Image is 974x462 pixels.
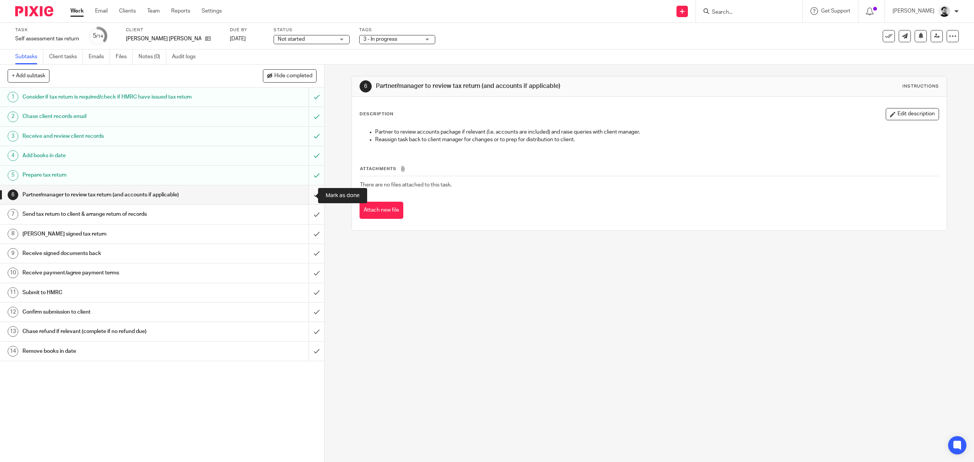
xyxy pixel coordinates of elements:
h1: Consider if tax return is required/check if HMRC have issued tax return [22,91,208,103]
div: 4 [8,150,18,161]
button: Hide completed [263,69,317,82]
div: Self assessment tax return [15,35,79,43]
span: Hide completed [274,73,312,79]
button: Edit description [886,108,939,120]
h1: Chase client records email [22,111,208,122]
p: Partner to review accounts package if relevant (I.e. accounts are included) and raise queries wit... [375,128,938,136]
h1: Partner/manager to review tax return (and accounts if applicable) [376,82,665,90]
div: 14 [8,346,18,357]
a: Notes (0) [138,49,166,64]
a: Settings [202,7,222,15]
h1: Remove books in date [22,346,208,357]
button: + Add subtask [8,69,49,82]
div: 13 [8,326,18,337]
div: 8 [8,229,18,239]
a: Work [70,7,84,15]
div: 5 [8,170,18,181]
a: Client tasks [49,49,83,64]
img: Cam_2025.jpg [938,5,950,18]
div: Instructions [902,83,939,89]
a: Team [147,7,160,15]
div: 11 [8,287,18,298]
label: Task [15,27,79,33]
input: Search [711,9,780,16]
label: Due by [230,27,264,33]
button: Attach new file [360,202,403,219]
h1: [PERSON_NAME] signed tax return [22,228,208,240]
h1: Send tax return to client & arrange return of records [22,209,208,220]
a: Emails [89,49,110,64]
div: 5 [93,32,103,40]
div: 7 [8,209,18,220]
div: 6 [8,190,18,200]
h1: Submit to HMRC [22,287,208,298]
img: Pixie [15,6,53,16]
p: [PERSON_NAME] [893,7,934,15]
a: Email [95,7,108,15]
small: /14 [96,34,103,38]
div: 9 [8,248,18,259]
h1: Partner/manager to review tax return (and accounts if applicable) [22,189,208,201]
p: Description [360,111,393,117]
span: There are no files attached to this task. [360,182,452,188]
label: Client [126,27,220,33]
p: Reassign task back to client manager for changes or to prep for distribution to client. [375,136,938,143]
h1: Receive payment/agree payment terms [22,267,208,279]
h1: Receive and review client records [22,131,208,142]
span: Not started [278,37,305,42]
label: Tags [359,27,435,33]
a: Subtasks [15,49,43,64]
div: 1 [8,92,18,102]
span: [DATE] [230,36,246,41]
span: Attachments [360,167,396,171]
div: 3 [8,131,18,142]
div: 10 [8,268,18,278]
span: 3 - In progress [363,37,397,42]
h1: Receive signed documents back [22,248,208,259]
h1: Add books in date [22,150,208,161]
h1: Chase refund if relevant (complete if no refund due) [22,326,208,337]
div: 6 [360,80,372,92]
a: Reports [171,7,190,15]
a: Files [116,49,133,64]
h1: Prepare tax return [22,169,208,181]
a: Clients [119,7,136,15]
h1: Confirm submission to client [22,306,208,318]
a: Audit logs [172,49,201,64]
div: 12 [8,307,18,317]
label: Status [274,27,350,33]
span: Get Support [821,8,850,14]
div: 2 [8,112,18,122]
p: [PERSON_NAME] [PERSON_NAME] [126,35,201,43]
